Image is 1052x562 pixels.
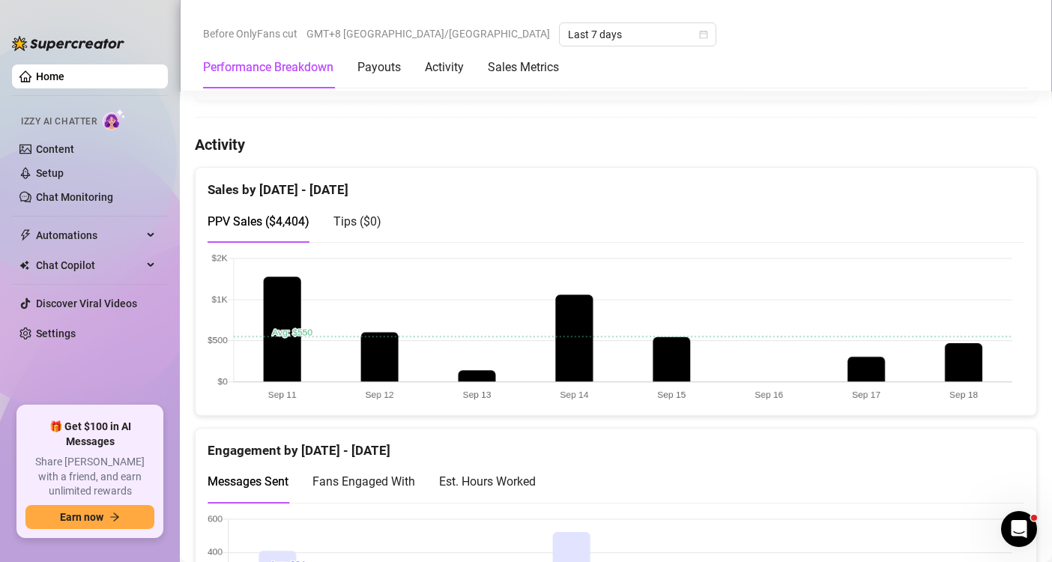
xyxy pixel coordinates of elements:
span: Chat Copilot [36,253,142,277]
iframe: Intercom live chat [1001,511,1037,547]
div: Payouts [357,58,401,76]
span: Tips ( $0 ) [333,214,381,229]
span: Earn now [60,511,103,523]
span: Messages Sent [208,474,288,489]
span: calendar [699,30,708,39]
h4: Activity [195,134,1037,155]
a: Discover Viral Videos [36,297,137,309]
img: Chat Copilot [19,260,29,271]
span: Izzy AI Chatter [21,115,97,129]
span: Fans Engaged With [312,474,415,489]
span: Last 7 days [568,23,707,46]
button: Earn nowarrow-right [25,505,154,529]
div: Activity [425,58,464,76]
span: PPV Sales ( $4,404 ) [208,214,309,229]
span: Automations [36,223,142,247]
a: Setup [36,167,64,179]
span: thunderbolt [19,229,31,241]
img: logo-BBDzfeDw.svg [12,36,124,51]
div: Engagement by [DATE] - [DATE] [208,429,1024,461]
a: Content [36,143,74,155]
a: Chat Monitoring [36,191,113,203]
div: Sales Metrics [488,58,559,76]
div: Sales by [DATE] - [DATE] [208,168,1024,200]
div: Est. Hours Worked [439,472,536,491]
span: GMT+8 [GEOGRAPHIC_DATA]/[GEOGRAPHIC_DATA] [306,22,550,45]
span: 🎁 Get $100 in AI Messages [25,420,154,449]
span: Share [PERSON_NAME] with a friend, and earn unlimited rewards [25,455,154,499]
span: Before OnlyFans cut [203,22,297,45]
a: Settings [36,327,76,339]
img: AI Chatter [103,109,126,130]
div: Performance Breakdown [203,58,333,76]
a: Home [36,70,64,82]
span: arrow-right [109,512,120,522]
